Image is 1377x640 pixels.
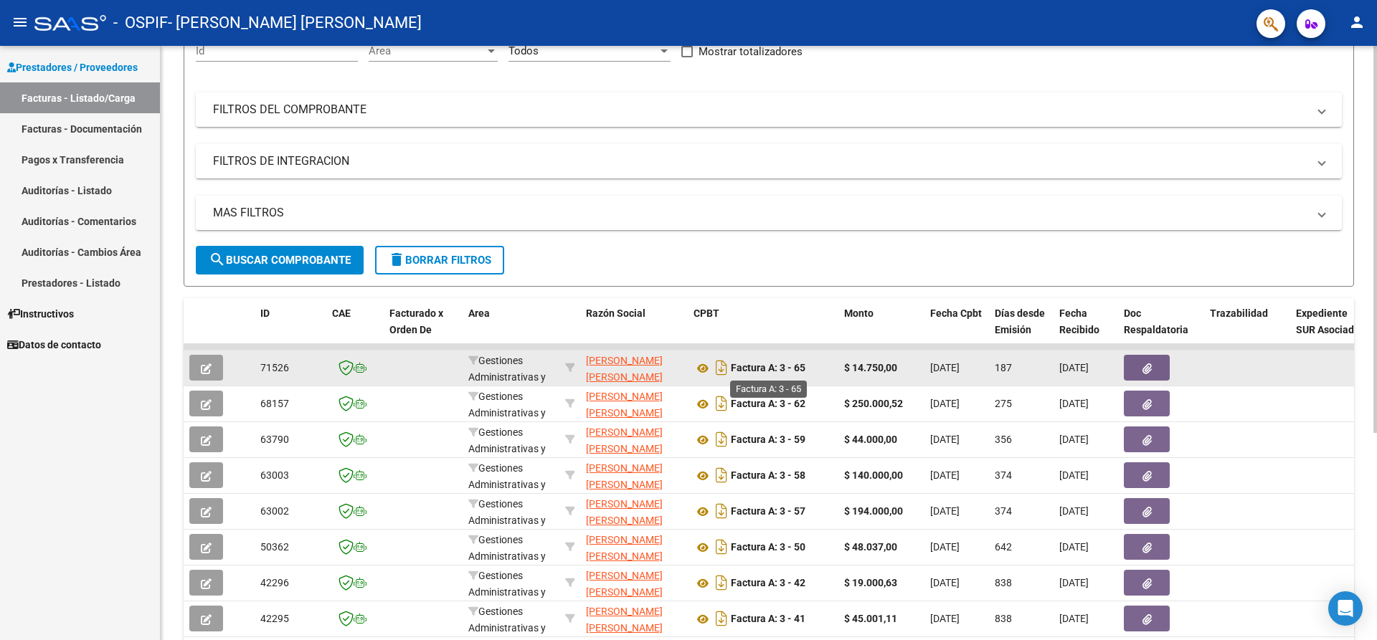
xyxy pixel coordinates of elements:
[468,534,546,578] span: Gestiones Administrativas y Otros
[260,505,289,517] span: 63002
[688,298,838,361] datatable-header-cell: CPBT
[712,607,731,630] i: Descargar documento
[844,577,897,588] strong: $ 19.000,63
[712,392,731,415] i: Descargar documento
[7,59,138,75] span: Prestadores / Proveedores
[209,254,351,267] span: Buscar Comprobante
[369,44,485,57] span: Area
[930,469,960,481] span: [DATE]
[1059,505,1089,517] span: [DATE]
[995,434,1012,445] span: 356
[1059,469,1089,481] span: [DATE]
[213,205,1307,221] mat-panel-title: MAS FILTROS
[196,92,1342,127] mat-expansion-panel-header: FILTROS DEL COMPROBANTE
[995,613,1012,624] span: 838
[113,7,168,39] span: - OSPIF
[731,470,805,482] strong: Factura A: 3 - 58
[844,362,897,373] strong: $ 14.750,00
[844,307,874,319] span: Monto
[930,434,960,445] span: [DATE]
[260,613,289,624] span: 42295
[586,307,645,319] span: Razón Social
[586,603,682,634] div: 20216435045
[332,307,351,319] span: CAE
[388,254,491,267] span: Borrar Filtros
[260,398,289,409] span: 68157
[468,570,546,614] span: Gestiones Administrativas y Otros
[844,434,897,445] strong: $ 44.000,00
[995,307,1045,335] span: Días desde Emisión
[1059,613,1089,624] span: [DATE]
[731,506,805,517] strong: Factura A: 3 - 57
[930,505,960,517] span: [DATE]
[731,613,805,625] strong: Factura A: 3 - 41
[468,462,546,507] span: Gestiones Administrativas y Otros
[995,469,1012,481] span: 374
[326,298,384,361] datatable-header-cell: CAE
[1059,541,1089,553] span: [DATE]
[995,398,1012,409] span: 275
[260,307,270,319] span: ID
[731,434,805,446] strong: Factura A: 3 - 59
[586,568,682,598] div: 20216435045
[995,577,1012,588] span: 838
[586,388,682,419] div: 20216435045
[7,306,74,322] span: Instructivos
[731,542,805,553] strong: Factura A: 3 - 50
[995,541,1012,553] span: 642
[731,363,805,374] strong: Factura A: 3 - 65
[712,571,731,594] i: Descargar documento
[712,356,731,379] i: Descargar documento
[712,535,731,558] i: Descargar documento
[388,251,405,268] mat-icon: delete
[209,251,226,268] mat-icon: search
[586,391,663,419] span: [PERSON_NAME] [PERSON_NAME]
[731,398,805,410] strong: Factura A: 3 - 62
[712,428,731,451] i: Descargar documento
[586,462,663,490] span: [PERSON_NAME] [PERSON_NAME]
[375,246,504,274] button: Borrar Filtros
[844,505,903,517] strong: $ 194.000,00
[586,424,682,454] div: 20216435045
[463,298,559,361] datatable-header-cell: Area
[580,298,688,361] datatable-header-cell: Razón Social
[995,362,1012,373] span: 187
[389,307,443,335] span: Facturado x Orden De
[586,460,682,490] div: 20216435045
[586,570,663,598] span: [PERSON_NAME] [PERSON_NAME]
[213,153,1307,169] mat-panel-title: FILTROS DE INTEGRACION
[930,613,960,624] span: [DATE]
[699,43,803,60] span: Mostrar totalizadores
[260,469,289,481] span: 63003
[712,464,731,487] i: Descargar documento
[196,246,364,274] button: Buscar Comprobante
[260,434,289,445] span: 63790
[586,532,682,562] div: 20216435045
[586,496,682,526] div: 20216435045
[930,577,960,588] span: [DATE]
[1059,398,1089,409] span: [DATE]
[1059,307,1099,335] span: Fecha Recibido
[844,398,903,409] strong: $ 250.000,52
[468,391,546,435] span: Gestiones Administrativas y Otros
[260,577,289,588] span: 42296
[468,498,546,543] span: Gestiones Administrativas y Otros
[1124,307,1188,335] span: Doc Respaldatoria
[1348,14,1366,31] mat-icon: person
[586,353,682,383] div: 20216435045
[1059,434,1089,445] span: [DATE]
[844,469,903,481] strong: $ 140.000,00
[1290,298,1369,361] datatable-header-cell: Expediente SUR Asociado
[989,298,1054,361] datatable-header-cell: Días desde Emisión
[260,541,289,553] span: 50362
[1328,591,1363,626] div: Open Intercom Messenger
[468,307,490,319] span: Area
[586,606,663,634] span: [PERSON_NAME] [PERSON_NAME]
[168,7,422,39] span: - [PERSON_NAME] [PERSON_NAME]
[930,398,960,409] span: [DATE]
[930,307,982,319] span: Fecha Cpbt
[930,362,960,373] span: [DATE]
[7,337,101,353] span: Datos de contacto
[1059,577,1089,588] span: [DATE]
[995,505,1012,517] span: 374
